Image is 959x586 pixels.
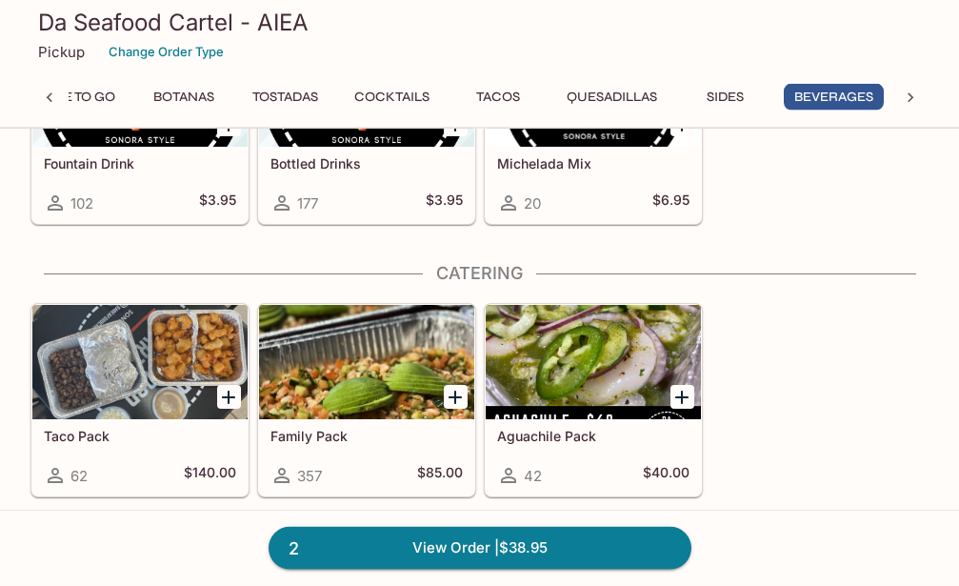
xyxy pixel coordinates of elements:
h5: $40.00 [643,464,689,487]
span: 42 [524,467,542,485]
button: Tacos [455,84,541,111]
button: Tostadas [242,84,329,111]
button: Cocktails [344,84,440,111]
h5: Fountain Drink [44,155,236,172]
button: Beverages [784,84,884,111]
button: Quesadillas [556,84,668,111]
button: Botanas [141,84,227,111]
span: 177 [297,194,318,212]
h4: Catering [30,263,929,284]
button: Change Order Type [100,37,232,67]
h5: $140.00 [184,464,236,487]
a: 2View Order |$38.95 [269,527,691,569]
h5: $6.95 [652,192,689,214]
div: Fountain Drink [32,32,248,147]
a: Family Pack357$85.00 [258,304,475,496]
h5: Bottled Drinks [270,155,463,172]
p: Pickup [38,43,85,61]
h5: $85.00 [417,464,463,487]
span: 357 [297,467,322,485]
h5: $3.95 [426,192,463,214]
span: 2 [277,535,310,562]
a: Taco Pack62$140.00 [31,304,249,496]
button: Add Family Pack [444,385,468,409]
h5: Family Pack [270,428,463,444]
button: Sides [683,84,769,111]
div: Bottled Drinks [259,32,474,147]
h3: Da Seafood Cartel - AIEA [38,8,922,37]
a: Aguachile Pack42$40.00 [485,304,702,496]
h5: $3.95 [199,192,236,214]
div: Family Pack [259,305,474,419]
h5: Michelada Mix [497,155,689,172]
div: Taco Pack [32,305,248,419]
h5: Taco Pack [44,428,236,444]
button: Add Aguachile Pack [670,385,694,409]
span: 20 [524,194,541,212]
div: Aguachile Pack [486,305,701,419]
button: Add Taco Pack [217,385,241,409]
span: 102 [70,194,93,212]
h5: Aguachile Pack [497,428,689,444]
span: 62 [70,467,88,485]
div: Michelada Mix [486,32,701,147]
